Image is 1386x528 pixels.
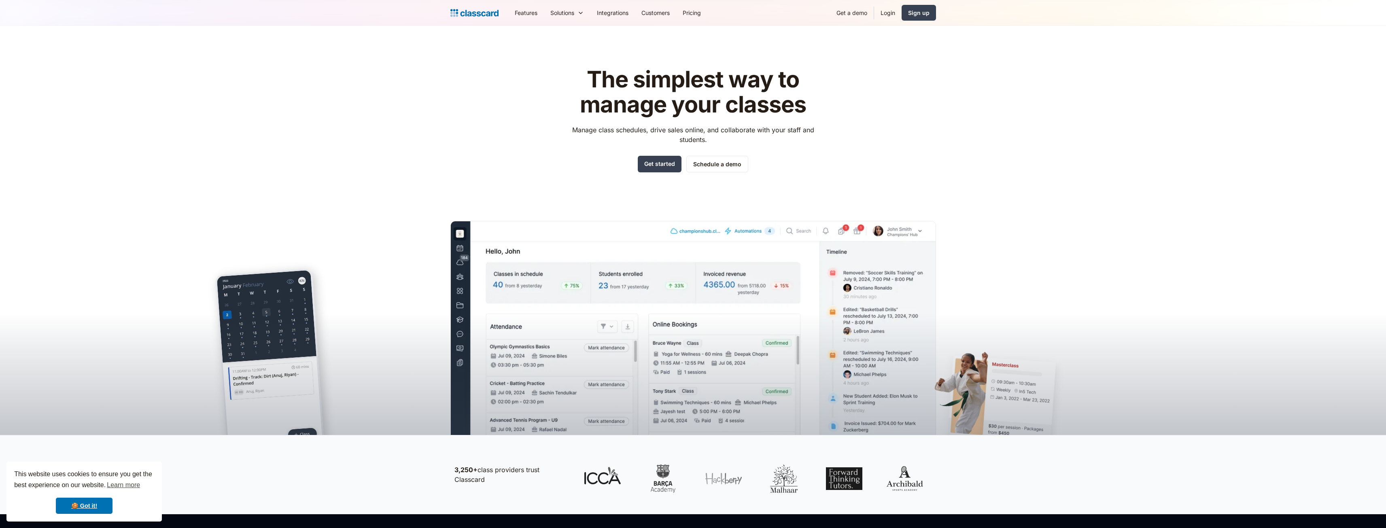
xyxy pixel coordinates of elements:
[686,156,748,172] a: Schedule a demo
[450,7,499,19] a: home
[908,8,930,17] div: Sign up
[565,67,821,117] h1: The simplest way to manage your classes
[590,4,635,22] a: Integrations
[454,466,478,474] strong: 3,250+
[638,156,681,172] a: Get started
[508,4,544,22] a: Features
[106,479,141,491] a: learn more about cookies
[565,125,821,144] p: Manage class schedules, drive sales online, and collaborate with your staff and students.
[544,4,590,22] div: Solutions
[14,469,154,491] span: This website uses cookies to ensure you get the best experience on our website.
[902,5,936,21] a: Sign up
[6,462,162,522] div: cookieconsent
[56,498,112,514] a: dismiss cookie message
[676,4,707,22] a: Pricing
[874,4,902,22] a: Login
[635,4,676,22] a: Customers
[830,4,874,22] a: Get a demo
[454,465,568,484] p: class providers trust Classcard
[550,8,574,17] div: Solutions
